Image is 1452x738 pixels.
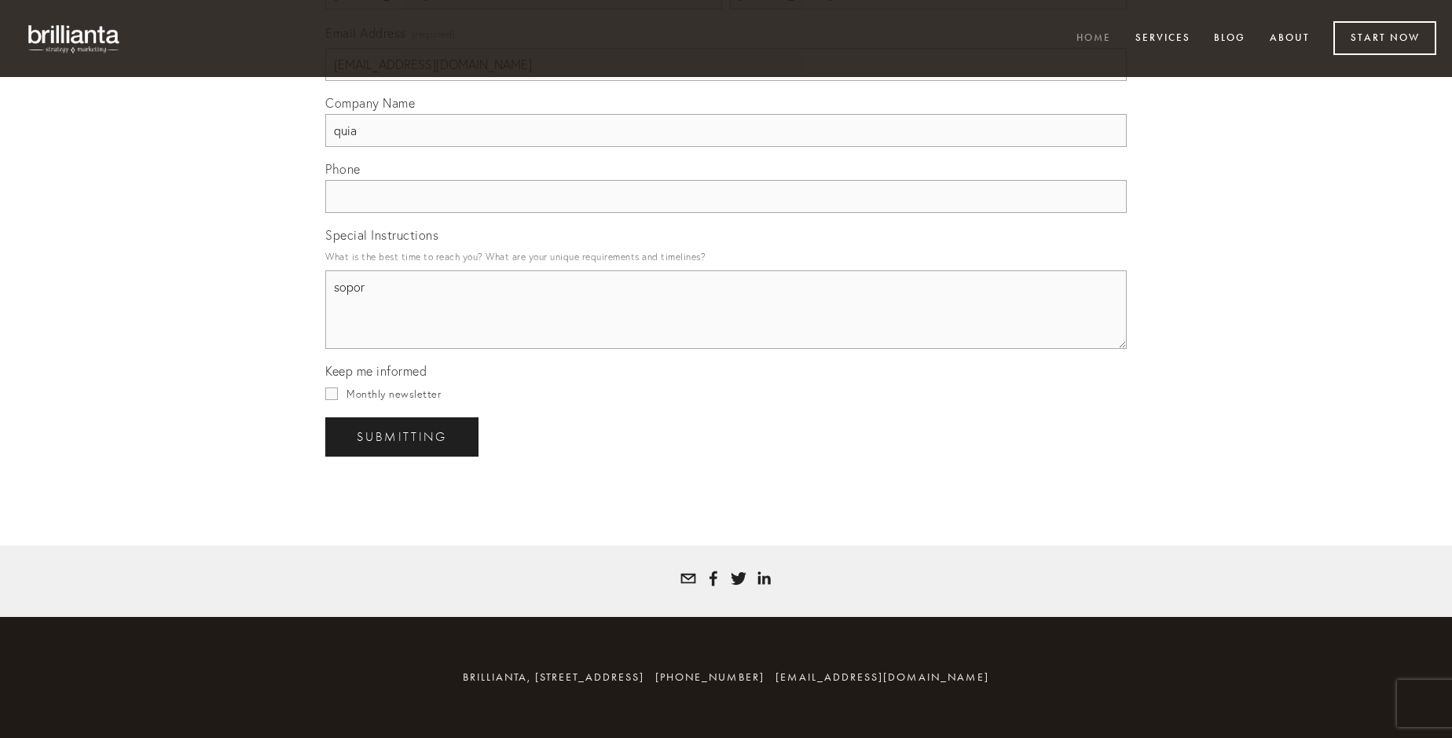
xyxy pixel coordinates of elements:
[325,387,338,400] input: Monthly newsletter
[731,571,746,586] a: Tatyana White
[756,571,772,586] a: Tatyana White
[16,16,134,61] img: brillianta - research, strategy, marketing
[775,670,989,684] a: [EMAIL_ADDRESS][DOMAIN_NAME]
[325,227,438,243] span: Special Instructions
[325,363,427,379] span: Keep me informed
[1259,26,1320,52] a: About
[463,670,644,684] span: brillianta, [STREET_ADDRESS]
[325,161,361,177] span: Phone
[1204,26,1256,52] a: Blog
[357,430,447,444] span: Submitting
[325,246,1127,267] p: What is the best time to reach you? What are your unique requirements and timelines?
[680,571,696,586] a: tatyana@brillianta.com
[1125,26,1201,52] a: Services
[325,417,478,457] button: SubmittingSubmitting
[655,670,764,684] span: [PHONE_NUMBER]
[346,387,441,400] span: Monthly newsletter
[706,571,721,586] a: Tatyana Bolotnikov White
[1066,26,1121,52] a: Home
[1333,21,1436,55] a: Start Now
[325,95,415,111] span: Company Name
[325,270,1127,349] textarea: sopor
